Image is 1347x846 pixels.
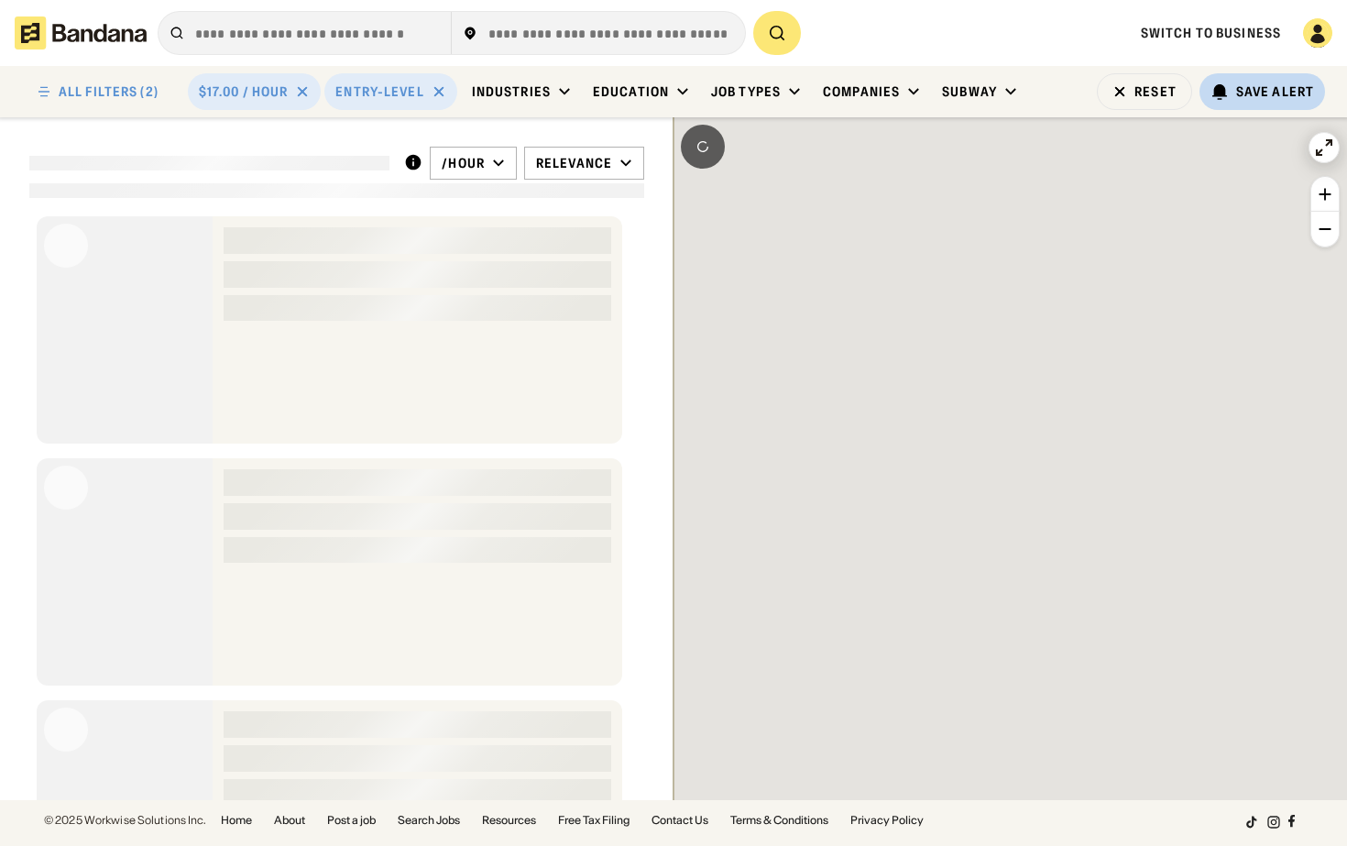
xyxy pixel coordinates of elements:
[1134,85,1177,98] div: Reset
[536,155,612,171] div: Relevance
[850,815,924,826] a: Privacy Policy
[482,815,536,826] a: Resources
[327,815,376,826] a: Post a job
[29,209,644,800] div: grid
[221,815,252,826] a: Home
[823,83,900,100] div: Companies
[558,815,630,826] a: Free Tax Filing
[1236,83,1314,100] div: Save Alert
[44,815,206,826] div: © 2025 Workwise Solutions Inc.
[942,83,997,100] div: Subway
[730,815,828,826] a: Terms & Conditions
[59,85,159,98] div: ALL FILTERS (2)
[274,815,305,826] a: About
[593,83,669,100] div: Education
[199,83,289,100] div: $17.00 / hour
[472,83,551,100] div: Industries
[15,16,147,49] img: Bandana logotype
[442,155,485,171] div: /hour
[652,815,708,826] a: Contact Us
[335,83,423,100] div: Entry-Level
[398,815,460,826] a: Search Jobs
[711,83,781,100] div: Job Types
[1141,25,1281,41] a: Switch to Business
